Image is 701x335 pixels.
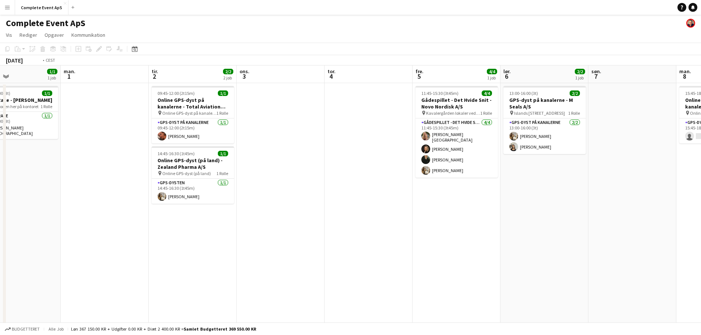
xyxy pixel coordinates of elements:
[6,18,85,29] h1: Complete Event ApS
[68,30,108,40] a: Kommunikation
[46,57,55,63] div: CEST
[47,326,65,332] span: Alle job
[71,326,256,332] div: Løn 367 150.00 KR + Udgifter 0.00 KR + Diæt 2 400.00 KR =
[6,32,12,38] span: Vis
[20,32,37,38] span: Rediger
[184,326,256,332] span: Samlet budgetteret 369 550.00 KR
[12,327,40,332] span: Budgetteret
[45,32,64,38] span: Opgaver
[6,57,23,64] div: [DATE]
[42,30,67,40] a: Opgaver
[3,30,15,40] a: Vis
[15,0,68,15] button: Complete Event ApS
[686,19,695,28] app-user-avatar: Christian Brøckner
[17,30,40,40] a: Rediger
[71,32,105,38] span: Kommunikation
[4,325,41,333] button: Budgetteret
